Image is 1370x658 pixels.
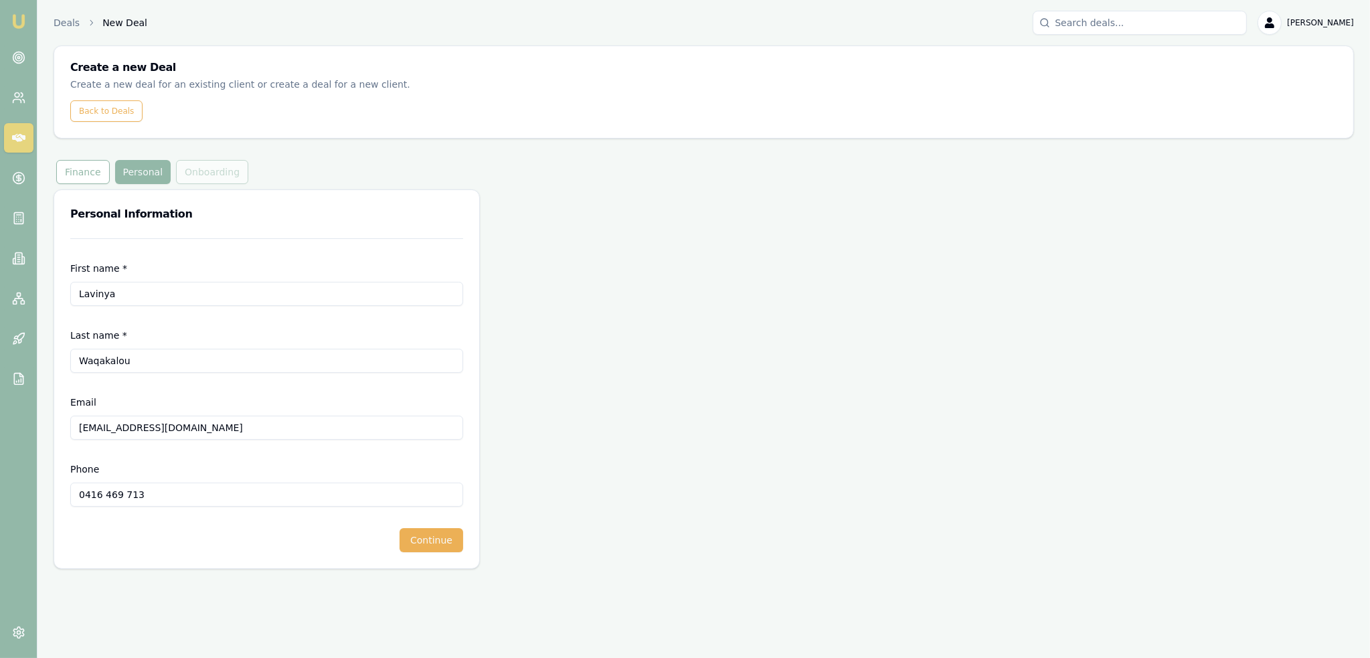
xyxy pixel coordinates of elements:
[70,263,127,274] label: First name *
[70,62,1337,73] h3: Create a new Deal
[70,77,413,92] p: Create a new deal for an existing client or create a deal for a new client.
[70,483,463,507] input: 0431 234 567
[1033,11,1247,35] input: Search deals
[102,16,147,29] span: New Deal
[70,330,127,341] label: Last name *
[115,160,171,184] button: Personal
[54,16,80,29] a: Deals
[70,206,463,222] h3: Personal Information
[70,100,143,122] button: Back to Deals
[400,528,463,552] button: Continue
[1287,17,1354,28] span: [PERSON_NAME]
[11,13,27,29] img: emu-icon-u.png
[56,160,110,184] button: Finance
[70,464,99,475] label: Phone
[70,397,96,408] label: Email
[54,16,147,29] nav: breadcrumb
